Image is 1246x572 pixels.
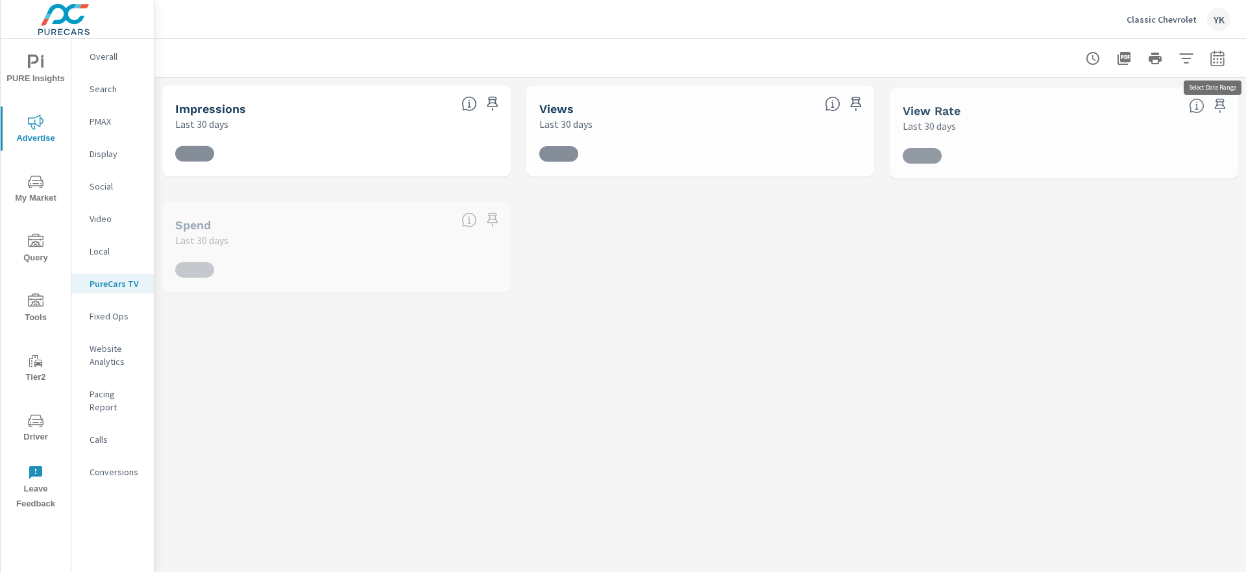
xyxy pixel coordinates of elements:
[1189,98,1204,114] span: Percentage of Impressions where the ad was viewed completely. “Impressions” divided by “Views”. [...
[90,277,143,290] p: PureCars TV
[90,180,143,193] p: Social
[1,39,71,517] div: nav menu
[90,466,143,479] p: Conversions
[90,310,143,323] p: Fixed Ops
[539,102,574,116] h5: Views
[71,306,154,326] div: Fixed Ops
[5,465,67,512] span: Leave Feedback
[5,413,67,445] span: Driver
[71,144,154,164] div: Display
[5,353,67,385] span: Tier2
[482,93,503,114] span: Save this to your personalized report
[175,116,228,132] p: Last 30 days
[5,55,67,86] span: PURE Insights
[71,274,154,293] div: PureCars TV
[90,342,143,368] p: Website Analytics
[175,218,211,232] h5: Spend
[461,212,477,228] span: Cost of your connected TV ad campaigns. [Source: This data is provided by the video advertising p...
[71,242,154,261] div: Local
[71,112,154,131] div: PMAX
[175,232,228,248] p: Last 30 days
[71,430,154,449] div: Calls
[5,234,67,266] span: Query
[71,47,154,66] div: Overall
[5,174,67,206] span: My Market
[90,388,143,414] p: Pacing Report
[825,96,840,112] span: Number of times your connected TV ad was viewed completely by a user. [Source: This data is provi...
[482,210,503,230] span: Save this to your personalized report
[539,116,592,132] p: Last 30 days
[175,102,246,116] h5: Impressions
[90,147,143,160] p: Display
[71,209,154,229] div: Video
[90,82,143,95] p: Search
[71,177,154,196] div: Social
[5,114,67,146] span: Advertise
[5,293,67,325] span: Tools
[71,462,154,482] div: Conversions
[90,212,143,225] p: Video
[1210,95,1230,116] span: Save this to your personalized report
[1207,8,1230,31] div: YK
[903,104,960,118] h5: View Rate
[90,50,143,63] p: Overall
[90,115,143,128] p: PMAX
[90,433,143,446] p: Calls
[1142,45,1168,71] button: Print Report
[903,118,956,134] p: Last 30 days
[71,339,154,371] div: Website Analytics
[90,245,143,258] p: Local
[846,93,866,114] span: Save this to your personalized report
[1173,45,1199,71] button: Apply Filters
[1127,14,1197,25] p: Classic Chevrolet
[71,384,154,417] div: Pacing Report
[71,79,154,99] div: Search
[461,96,477,112] span: Number of times your connected TV ad was presented to a user. [Source: This data is provided by t...
[1111,45,1137,71] button: "Export Report to PDF"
